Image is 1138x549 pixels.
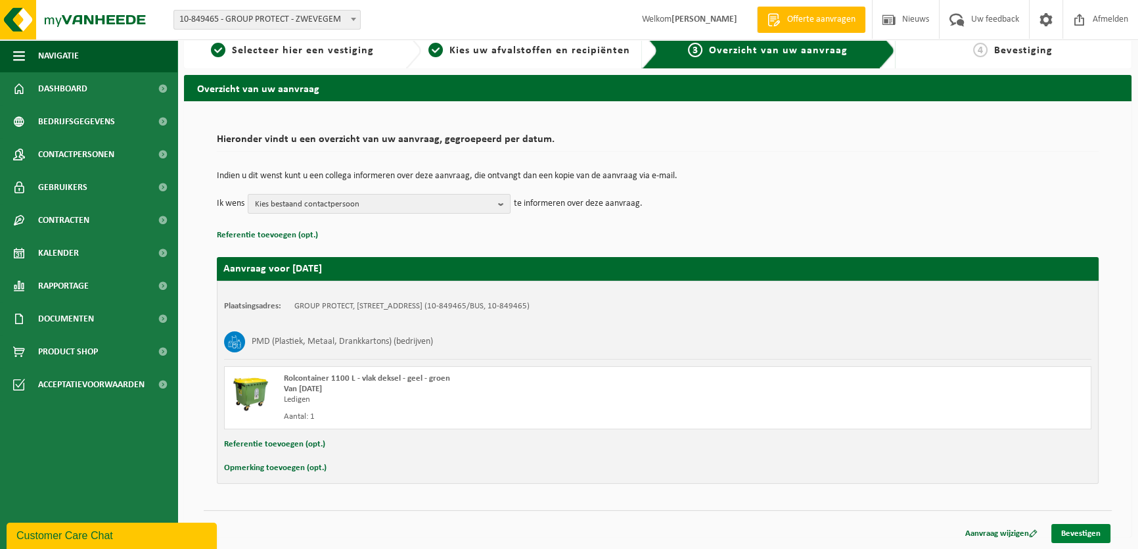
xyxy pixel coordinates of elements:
h2: Hieronder vindt u een overzicht van uw aanvraag, gegroepeerd per datum. [217,134,1099,152]
td: GROUP PROTECT, [STREET_ADDRESS] (10-849465/BUS, 10-849465) [294,301,530,312]
iframe: chat widget [7,520,219,549]
div: Aantal: 1 [284,412,710,422]
span: Contracten [38,204,89,237]
span: Dashboard [38,72,87,105]
strong: Aanvraag voor [DATE] [223,264,322,274]
span: 10-849465 - GROUP PROTECT - ZWEVEGEM [173,10,361,30]
strong: Plaatsingsadres: [224,302,281,310]
button: Referentie toevoegen (opt.) [217,227,318,244]
span: 4 [973,43,988,57]
a: 1Selecteer hier een vestiging [191,43,395,59]
h2: Overzicht van uw aanvraag [184,75,1131,101]
p: Indien u dit wenst kunt u een collega informeren over deze aanvraag, die ontvangt dan een kopie v... [217,172,1099,181]
span: Rolcontainer 1100 L - vlak deksel - geel - groen [284,374,450,383]
a: Bevestigen [1051,524,1110,543]
span: Gebruikers [38,171,87,204]
img: WB-1100-HPE-GN-50.png [231,373,271,413]
span: 10-849465 - GROUP PROTECT - ZWEVEGEM [174,11,360,29]
p: Ik wens [217,194,244,214]
span: 2 [428,43,443,57]
span: Kies uw afvalstoffen en recipiënten [449,45,630,56]
p: te informeren over deze aanvraag. [514,194,643,214]
span: Navigatie [38,39,79,72]
button: Opmerking toevoegen (opt.) [224,460,327,477]
span: Product Shop [38,335,98,368]
span: 3 [688,43,702,57]
a: 2Kies uw afvalstoffen en recipiënten [428,43,632,59]
span: Kies bestaand contactpersoon [255,195,493,214]
span: Selecteer hier een vestiging [232,45,374,56]
span: Contactpersonen [38,138,114,171]
span: Acceptatievoorwaarden [38,368,145,401]
span: 1 [211,43,225,57]
div: Ledigen [284,394,710,405]
span: Kalender [38,237,79,270]
button: Referentie toevoegen (opt.) [224,436,325,453]
a: Aanvraag wijzigen [955,524,1047,543]
span: Rapportage [38,270,89,302]
span: Bedrijfsgegevens [38,105,115,138]
a: Offerte aanvragen [757,7,865,33]
button: Kies bestaand contactpersoon [248,194,511,214]
strong: [PERSON_NAME] [671,14,737,24]
span: Documenten [38,302,94,335]
span: Bevestiging [994,45,1053,56]
h3: PMD (Plastiek, Metaal, Drankkartons) (bedrijven) [252,331,433,352]
span: Overzicht van uw aanvraag [709,45,848,56]
strong: Van [DATE] [284,385,322,393]
span: Offerte aanvragen [784,13,859,26]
